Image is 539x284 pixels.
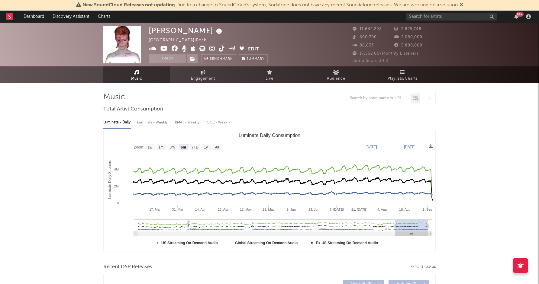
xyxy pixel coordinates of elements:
[215,145,219,149] text: All
[411,265,436,269] button: Export CSV
[394,35,422,39] span: 2,080,000
[204,145,208,149] text: 1y
[388,75,418,82] span: Playlists/Charts
[406,13,497,21] input: Search for artists
[316,241,378,245] text: Ex-US Streaming On-Demand Audio
[287,208,296,211] text: 9. Jun
[48,11,94,23] a: Discovery Assistant
[170,66,236,83] a: Engagement
[327,75,345,82] span: Audience
[404,145,415,149] text: [DATE]
[181,145,186,149] text: 6m
[423,208,432,211] text: 1. Sep
[131,75,142,82] span: Music
[394,43,422,47] span: 5,800,000
[218,208,228,211] text: 28. Apr
[82,3,175,8] span: New SoundCloud Releases not updating
[460,3,463,8] span: Dismiss
[108,160,112,199] text: Luminate Daily Streams
[266,75,273,82] span: Live
[353,35,377,39] span: 600,700
[303,66,369,83] a: Audience
[353,43,374,47] span: 86,833
[366,145,377,149] text: [DATE]
[148,145,153,149] text: 1w
[394,27,421,31] span: 2,825,748
[247,57,264,61] span: Summary
[134,145,143,149] text: Zoom
[175,117,201,128] div: BMAT - Weekly
[149,26,224,36] div: [PERSON_NAME]
[369,66,436,83] a: Playlists/Charts
[172,208,183,211] text: 31. Mar
[82,3,458,8] span: : Due to a change to SoundCloud's system, Sodatone does not have any recent Soundcloud releases. ...
[239,54,268,63] button: Summary
[248,46,259,53] button: Edit
[161,241,218,245] text: US Streaming On-Demand Audio
[516,12,524,17] div: 99 +
[239,133,301,138] text: Luminate Daily Consumption
[195,208,206,211] text: 14. Apr
[514,14,518,19] button: 99+
[353,59,388,63] span: Jump Score: 39.8
[103,106,163,113] span: Total Artist Consumption
[159,145,164,149] text: 1m
[149,54,186,63] button: Track
[240,208,252,211] text: 12. May
[191,145,198,149] text: YTD
[394,145,397,149] text: →
[170,145,175,149] text: 3m
[191,75,215,82] span: Engagement
[399,208,410,211] text: 18. Aug
[207,117,231,128] div: OCC - Weekly
[149,208,161,211] text: 17. Mar
[353,27,382,31] span: 11,642,298
[351,208,367,211] text: 21. [DATE]
[103,117,131,128] div: Luminate - Daily
[149,37,213,44] div: [GEOGRAPHIC_DATA] | Rock
[235,241,298,245] text: Global Streaming On-Demand Audio
[19,11,48,23] a: Dashboard
[347,96,411,101] input: Search by song name or URL
[330,208,344,211] text: 7. [DATE]
[377,208,387,211] text: 4. Aug
[103,66,170,83] a: Music
[103,263,152,271] span: Recent DSP Releases
[308,208,319,211] text: 23. Jun
[114,184,119,188] text: 2M
[104,130,435,251] svg: Luminate Daily Consumption
[236,66,303,83] a: Live
[201,54,236,63] a: Benchmark
[114,168,119,171] text: 4M
[137,117,169,128] div: Luminate - Weekly
[94,11,115,23] a: Charts
[263,208,275,211] text: 26. May
[210,56,233,63] span: Benchmark
[353,52,419,56] span: 17,562,067 Monthly Listeners
[117,201,119,205] text: 0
